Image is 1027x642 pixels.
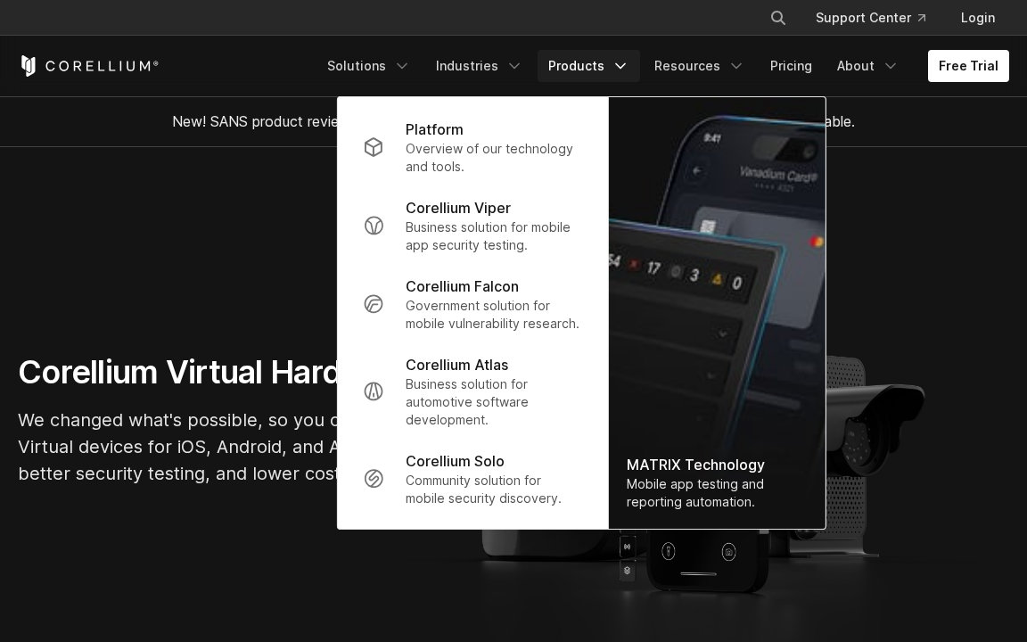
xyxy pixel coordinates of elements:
[18,352,553,392] h1: Corellium Virtual Hardware
[627,475,808,511] div: Mobile app testing and reporting automation.
[349,265,597,343] a: Corellium Falcon Government solution for mobile vulnerability research.
[425,50,534,82] a: Industries
[826,50,910,82] a: About
[609,97,826,529] img: Matrix_WebNav_1x
[18,407,553,487] p: We changed what's possible, so you can build what's next. Virtual devices for iOS, Android, and A...
[172,112,855,130] span: New! SANS product review now available.
[406,197,511,218] p: Corellium Viper
[644,50,756,82] a: Resources
[760,50,823,82] a: Pricing
[609,97,826,529] a: MATRIX Technology Mobile app testing and reporting automation.
[406,218,583,254] p: Business solution for mobile app security testing.
[406,472,583,507] p: Community solution for mobile security discovery.
[406,276,519,297] p: Corellium Falcon
[748,2,1009,34] div: Navigation Menu
[627,454,808,475] div: MATRIX Technology
[762,2,794,34] button: Search
[406,354,508,375] p: Corellium Atlas
[406,297,583,333] p: Government solution for mobile vulnerability research.
[406,450,505,472] p: Corellium Solo
[406,140,583,176] p: Overview of our technology and tools.
[928,50,1009,82] a: Free Trial
[406,119,464,140] p: Platform
[538,50,640,82] a: Products
[406,375,583,429] p: Business solution for automotive software development.
[349,440,597,518] a: Corellium Solo Community solution for mobile security discovery.
[316,50,422,82] a: Solutions
[801,2,940,34] a: Support Center
[349,343,597,440] a: Corellium Atlas Business solution for automotive software development.
[947,2,1009,34] a: Login
[349,108,597,186] a: Platform Overview of our technology and tools.
[316,50,1009,82] div: Navigation Menu
[349,186,597,265] a: Corellium Viper Business solution for mobile app security testing.
[18,55,160,77] a: Corellium Home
